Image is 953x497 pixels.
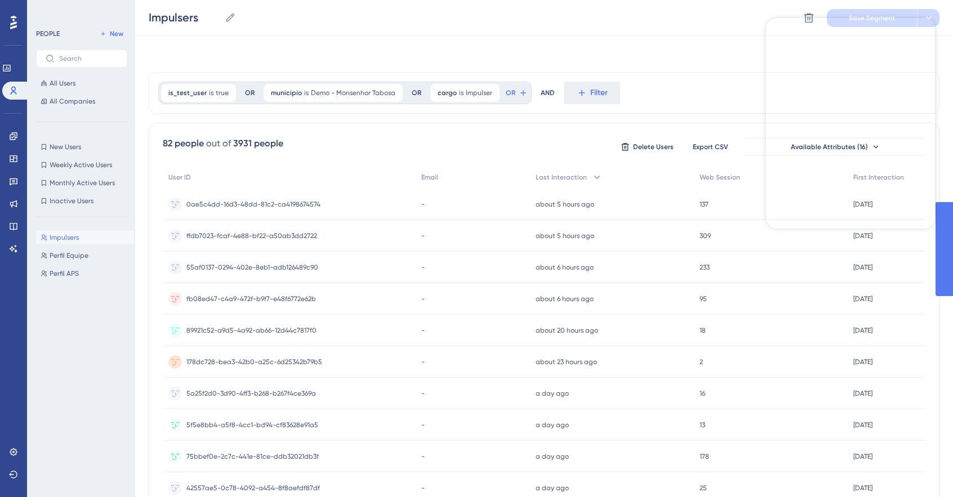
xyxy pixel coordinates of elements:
time: a day ago [536,453,569,460]
time: about 6 hours ago [536,263,594,271]
span: New Users [50,142,81,151]
time: [DATE] [853,263,872,271]
time: [DATE] [853,389,872,397]
span: 75bbef0e-2c7c-441e-81ce-ddb32021db3f [186,452,319,461]
span: New [110,29,123,38]
span: Impulsers [50,233,79,242]
iframe: UserGuiding AI Assistant Launcher [906,453,939,486]
span: Web Session [700,173,740,182]
span: true [216,88,229,97]
button: Weekly Active Users [36,158,127,172]
span: - [421,263,425,272]
span: cargo [438,88,457,97]
time: about 6 hours ago [536,295,594,303]
div: 3931 people [233,137,283,150]
div: out of [206,137,231,150]
time: [DATE] [853,484,872,492]
span: 55af0137-0294-402e-8eb1-adb126489c90 [186,263,318,272]
span: 25 [700,483,707,492]
span: 178dc728-bea3-42b0-a25c-6d25342b79b5 [186,357,322,366]
span: Save Segment [849,14,895,23]
button: Save Segment [827,9,917,27]
span: OR [506,88,515,97]
div: PEOPLE [36,29,60,38]
span: is [304,88,309,97]
span: Perfil APS [50,269,79,278]
span: User ID [168,173,191,182]
span: All Companies [50,97,95,106]
span: Demo - Monsenhor Tabosa [311,88,395,97]
span: fb08ed47-c4a9-472f-b9f7-e48f6772e62b [186,294,316,303]
button: Inactive Users [36,194,127,208]
time: about 5 hours ago [536,200,594,208]
span: 2 [700,357,703,366]
button: Monthly Active Users [36,176,127,190]
span: is [209,88,213,97]
div: OR [245,88,255,97]
button: Available Attributes (16) [745,138,925,156]
span: 16 [700,389,705,398]
button: Perfil APS [36,267,134,280]
button: Delete Users [619,138,675,156]
span: - [421,389,425,398]
span: 178 [700,452,709,461]
span: is_test_user [168,88,207,97]
span: 5a25f2d0-3d90-4ff3-b268-b267f4ce369a [186,389,316,398]
span: 0ae5c4dd-16d3-48dd-81c2-ca4198674574 [186,200,320,209]
button: All Companies [36,95,127,108]
time: about 23 hours ago [536,358,597,366]
button: OR [504,84,529,102]
span: Delete Users [633,142,674,151]
div: AND [541,82,555,104]
div: OR [412,88,421,97]
span: 89921c52-a9d5-4a92-ab66-12d44c7817f0 [186,326,317,335]
span: is [459,88,464,97]
span: Email [421,173,438,182]
time: [DATE] [853,295,872,303]
time: [DATE] [853,232,872,240]
button: New [96,27,127,41]
button: All Users [36,77,127,90]
time: about 5 hours ago [536,232,594,240]
span: - [421,357,425,366]
span: - [421,483,425,492]
time: [DATE] [853,453,872,460]
span: - [421,200,425,209]
div: 82 people [163,137,204,150]
input: Search [59,55,118,62]
button: Impulsers [36,231,134,244]
span: Perfil Equipe [50,251,88,260]
span: Last Interaction [536,173,587,182]
button: Filter [564,82,620,104]
span: municipio [271,88,302,97]
span: 233 [700,263,710,272]
span: ffdb7023-fcaf-4e88-bf22-a50ab3dd2722 [186,231,317,240]
span: 13 [700,420,705,429]
span: - [421,420,425,429]
button: Perfil Equipe [36,249,134,262]
span: 137 [700,200,709,209]
span: All Users [50,79,75,88]
time: [DATE] [853,326,872,334]
span: Inactive Users [50,196,93,205]
span: 18 [700,326,706,335]
span: - [421,326,425,335]
time: a day ago [536,421,569,429]
span: Weekly Active Users [50,160,112,169]
span: 42557ae5-0c78-4092-a454-8f8aefdf87df [186,483,320,492]
span: - [421,452,425,461]
button: New Users [36,140,127,154]
input: Segment Name [149,10,220,25]
time: about 20 hours ago [536,326,598,334]
span: - [421,294,425,303]
span: 95 [700,294,707,303]
span: 309 [700,231,711,240]
span: Monthly Active Users [50,178,115,187]
time: a day ago [536,389,569,397]
time: [DATE] [853,421,872,429]
time: [DATE] [853,358,872,366]
span: Export CSV [693,142,728,151]
button: Export CSV [682,138,738,156]
span: Filter [590,86,608,100]
span: 5f5e8bb4-a5f8-4cc1-bd94-cf83628e91a5 [186,420,318,429]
